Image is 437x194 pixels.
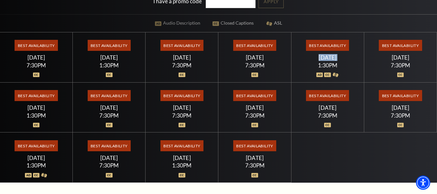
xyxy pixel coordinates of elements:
span: Best Availability [233,140,276,151]
div: [DATE] [81,154,138,161]
span: Best Availability [88,90,131,101]
div: [DATE] [153,154,211,161]
div: 1:30PM [8,113,65,118]
span: Best Availability [379,40,422,51]
span: Best Availability [160,140,203,151]
div: 7:30PM [8,63,65,68]
span: Best Availability [160,90,203,101]
div: [DATE] [8,154,65,161]
div: Accessibility Menu [416,176,430,190]
div: [DATE] [81,54,138,61]
div: 7:30PM [153,113,211,118]
div: [DATE] [153,104,211,111]
div: 7:30PM [299,113,356,118]
div: 1:30PM [8,163,65,168]
div: 7:30PM [372,113,429,118]
div: 7:30PM [226,63,283,68]
div: 1:30PM [81,63,138,68]
div: 7:30PM [81,113,138,118]
div: 7:30PM [372,63,429,68]
div: [DATE] [8,104,65,111]
div: 7:30PM [226,163,283,168]
div: [DATE] [8,54,65,61]
div: [DATE] [226,154,283,161]
div: [DATE] [372,54,429,61]
span: Best Availability [15,40,58,51]
span: Best Availability [379,90,422,101]
span: Best Availability [306,40,349,51]
div: [DATE] [226,104,283,111]
span: Best Availability [233,40,276,51]
div: [DATE] [226,54,283,61]
span: Best Availability [15,90,58,101]
div: [DATE] [372,104,429,111]
span: Best Availability [15,140,58,151]
div: 7:30PM [153,63,211,68]
div: 1:30PM [299,63,356,68]
span: Best Availability [88,140,131,151]
div: 1:30PM [153,163,211,168]
div: 7:30PM [81,163,138,168]
span: Best Availability [233,90,276,101]
div: [DATE] [81,104,138,111]
span: Best Availability [88,40,131,51]
span: Best Availability [306,90,349,101]
div: [DATE] [153,54,211,61]
span: Best Availability [160,40,203,51]
div: [DATE] [299,104,356,111]
div: [DATE] [299,54,356,61]
div: 7:30PM [226,113,283,118]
